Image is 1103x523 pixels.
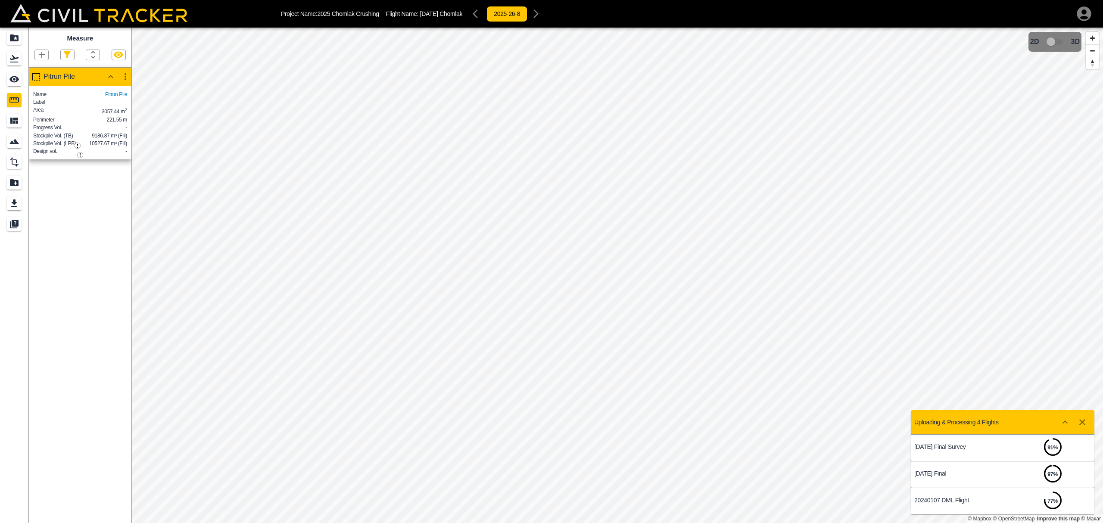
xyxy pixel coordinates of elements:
[486,6,527,22] button: 2025-26-8
[914,497,1003,504] p: 20240107 DML Flight
[1047,471,1058,477] strong: 97 %
[281,10,379,17] p: Project Name: 2025 Chomlak Crushing
[1047,445,1058,451] strong: 91 %
[914,443,1003,450] p: [DATE] Final Survey
[993,516,1035,522] a: OpenStreetMap
[10,4,187,22] img: Civil Tracker
[968,516,991,522] a: Mapbox
[1081,516,1101,522] a: Maxar
[1086,57,1099,69] button: Reset bearing to north
[1086,32,1099,44] button: Zoom in
[1047,498,1058,504] strong: 77 %
[1086,44,1099,57] button: Zoom out
[1030,38,1039,46] span: 2D
[1037,516,1080,522] a: Map feedback
[914,470,1003,477] p: [DATE] Final
[1056,414,1074,431] button: Show more
[420,10,463,17] span: [DATE] Chomlak
[386,10,463,17] p: Flight Name:
[1043,34,1068,50] span: 3D model not uploaded yet
[914,419,999,426] p: Uploading & Processing 4 Flights
[1071,38,1080,46] span: 3D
